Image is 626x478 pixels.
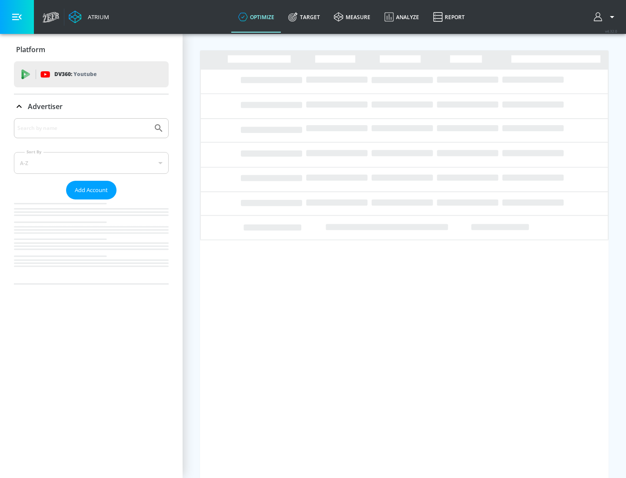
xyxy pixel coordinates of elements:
a: optimize [231,1,281,33]
a: measure [327,1,377,33]
div: Advertiser [14,94,169,119]
a: Atrium [69,10,109,23]
p: Advertiser [28,102,63,111]
input: Search by name [17,123,149,134]
p: Youtube [73,70,97,79]
a: Target [281,1,327,33]
div: Atrium [84,13,109,21]
div: DV360: Youtube [14,61,169,87]
p: DV360: [54,70,97,79]
nav: list of Advertiser [14,199,169,284]
button: Add Account [66,181,117,199]
span: v 4.32.0 [605,29,617,33]
div: A-Z [14,152,169,174]
a: Analyze [377,1,426,33]
a: Report [426,1,472,33]
div: Platform [14,37,169,62]
span: Add Account [75,185,108,195]
p: Platform [16,45,45,54]
div: Advertiser [14,118,169,284]
label: Sort By [25,149,43,155]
